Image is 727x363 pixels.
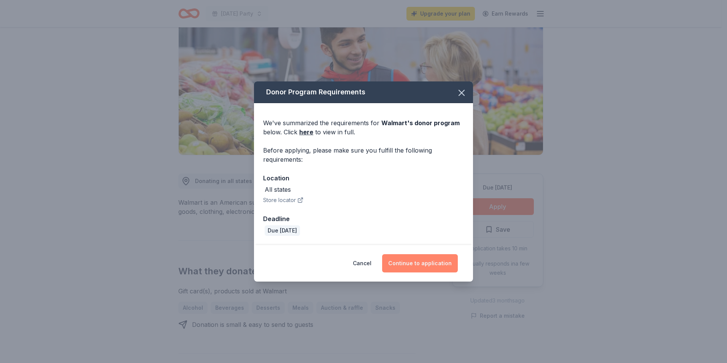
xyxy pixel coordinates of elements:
[263,196,303,205] button: Store locator
[299,127,313,137] a: here
[263,146,464,164] div: Before applying, please make sure you fulfill the following requirements:
[265,225,300,236] div: Due [DATE]
[381,119,460,127] span: Walmart 's donor program
[265,185,291,194] div: All states
[353,254,371,272] button: Cancel
[263,214,464,224] div: Deadline
[382,254,458,272] button: Continue to application
[263,173,464,183] div: Location
[254,81,473,103] div: Donor Program Requirements
[263,118,464,137] div: We've summarized the requirements for below. Click to view in full.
